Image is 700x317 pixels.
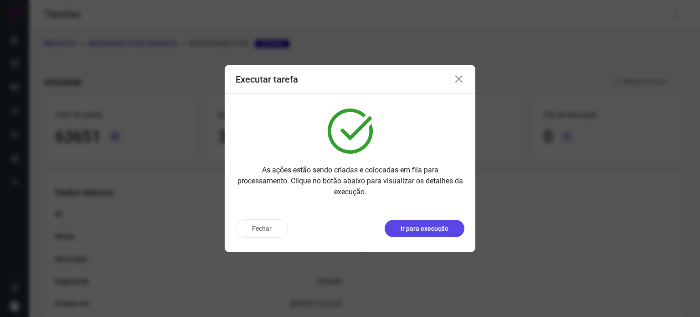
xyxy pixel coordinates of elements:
[328,109,373,154] img: verified.svg
[236,165,464,197] p: As ações estão sendo criadas e colocadas em fila para processamento. Clique no botão abaixo para ...
[236,74,298,85] h3: Executar tarefa
[401,224,448,234] p: Ir para execução
[236,219,288,238] button: Fechar
[385,220,464,237] button: Ir para execução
